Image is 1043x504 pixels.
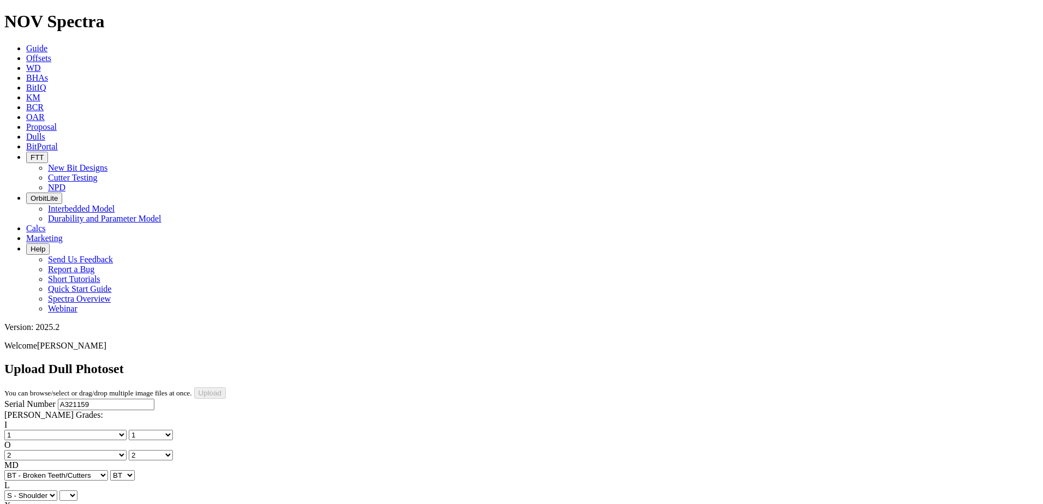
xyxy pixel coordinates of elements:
[26,224,46,233] a: Calcs
[26,233,63,243] a: Marketing
[37,341,106,350] span: [PERSON_NAME]
[31,153,44,161] span: FTT
[4,322,1039,332] div: Version: 2025.2
[26,132,45,141] a: Dulls
[31,194,58,202] span: OrbitLite
[48,204,115,213] a: Interbedded Model
[4,362,1039,376] h2: Upload Dull Photoset
[48,274,100,284] a: Short Tutorials
[4,460,19,470] label: MD
[26,243,50,255] button: Help
[48,304,77,313] a: Webinar
[4,420,7,429] label: I
[26,103,44,112] a: BCR
[4,481,10,490] label: L
[48,214,161,223] a: Durability and Parameter Model
[48,173,98,182] a: Cutter Testing
[26,93,40,102] a: KM
[26,152,48,163] button: FTT
[194,387,226,399] input: Upload
[48,183,65,192] a: NPD
[48,255,113,264] a: Send Us Feedback
[4,11,1039,32] h1: NOV Spectra
[26,73,48,82] a: BHAs
[48,284,111,293] a: Quick Start Guide
[48,265,94,274] a: Report a Bug
[4,399,56,409] label: Serial Number
[31,245,45,253] span: Help
[26,122,57,131] a: Proposal
[4,410,1039,420] div: [PERSON_NAME] Grades:
[4,389,192,397] small: You can browse/select or drag/drop multiple image files at once.
[48,294,111,303] a: Spectra Overview
[26,63,41,73] a: WD
[48,163,107,172] a: New Bit Designs
[26,44,47,53] a: Guide
[26,193,62,204] button: OrbitLite
[26,112,45,122] a: OAR
[4,341,1039,351] p: Welcome
[26,53,51,63] a: Offsets
[4,440,11,449] label: O
[26,142,58,151] a: BitPortal
[26,83,46,92] a: BitIQ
